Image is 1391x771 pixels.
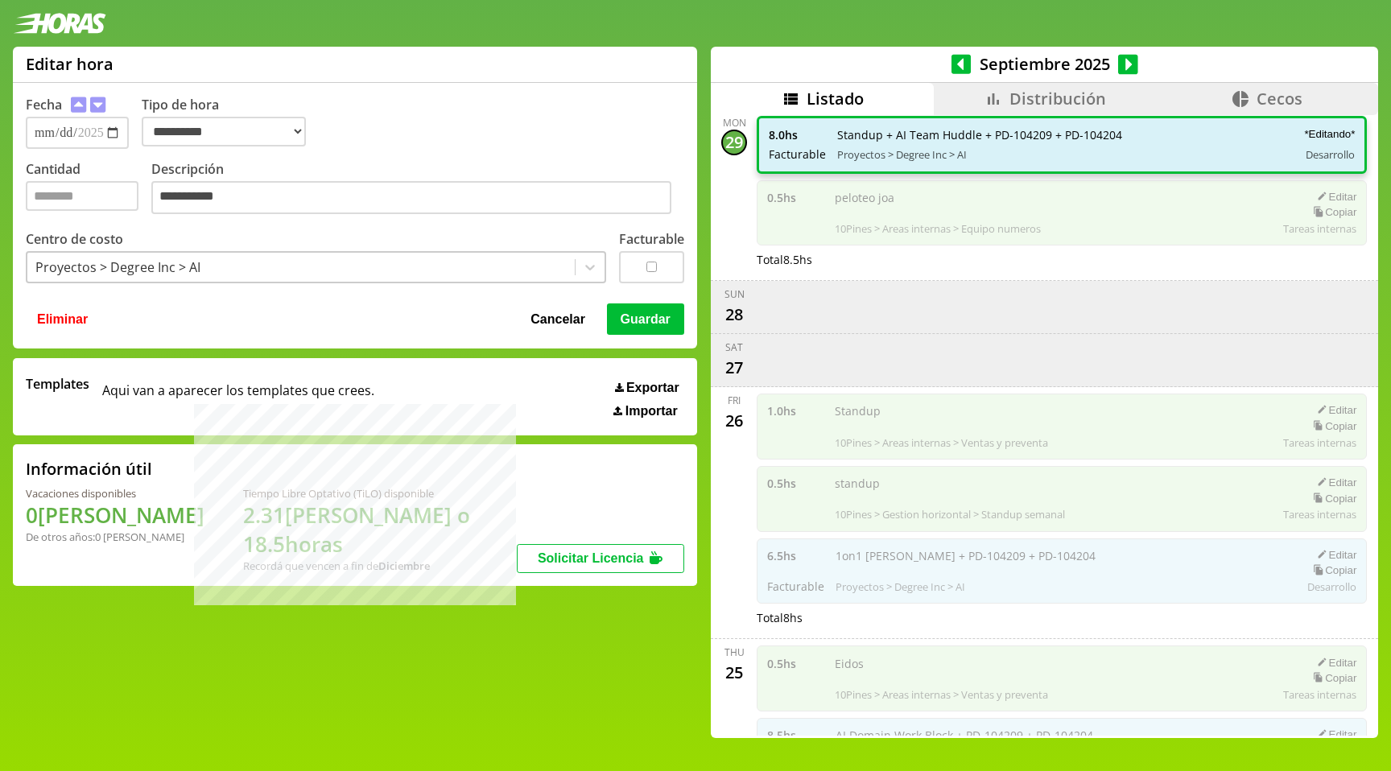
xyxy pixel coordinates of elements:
select: Tipo de hora [142,117,306,146]
button: Cancelar [526,303,590,334]
div: Tiempo Libre Optativo (TiLO) disponible [243,486,517,501]
div: 27 [721,354,747,380]
div: 25 [721,659,747,685]
div: De otros años: 0 [PERSON_NAME] [26,530,204,544]
label: Descripción [151,160,684,219]
div: Total 8.5 hs [757,252,1367,267]
span: Listado [807,88,864,109]
button: Eliminar [32,303,93,334]
span: Cecos [1257,88,1302,109]
div: scrollable content [711,115,1378,736]
label: Fecha [26,96,62,113]
span: Importar [625,404,678,418]
div: Recordá que vencen a fin de [243,559,517,573]
div: Fri [728,394,741,407]
div: 29 [721,130,747,155]
h1: 0 [PERSON_NAME] [26,501,204,530]
span: Septiembre 2025 [971,53,1118,75]
h2: Información útil [26,458,152,480]
span: Exportar [626,381,679,395]
button: Exportar [610,380,684,396]
div: Total 8 hs [757,610,1367,625]
input: Cantidad [26,181,138,211]
label: Facturable [619,230,684,248]
div: Proyectos > Degree Inc > AI [35,258,200,276]
span: Distribución [1009,88,1106,109]
img: logotipo [13,13,106,34]
div: Vacaciones disponibles [26,486,204,501]
b: Diciembre [378,559,430,573]
h1: 2.31 [PERSON_NAME] o 18.5 horas [243,501,517,559]
button: Guardar [607,303,684,334]
label: Centro de costo [26,230,123,248]
h1: Editar hora [26,53,114,75]
label: Tipo de hora [142,96,319,149]
span: Templates [26,375,89,393]
div: Mon [723,116,746,130]
span: Aqui van a aparecer los templates que crees. [102,375,374,418]
div: 28 [721,301,747,327]
label: Cantidad [26,160,151,219]
span: Solicitar Licencia [538,551,644,565]
div: Sat [725,340,743,354]
div: Sun [724,287,745,301]
button: Solicitar Licencia [517,544,684,573]
div: 26 [721,407,747,433]
div: Thu [724,645,745,659]
textarea: Descripción [151,181,671,215]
